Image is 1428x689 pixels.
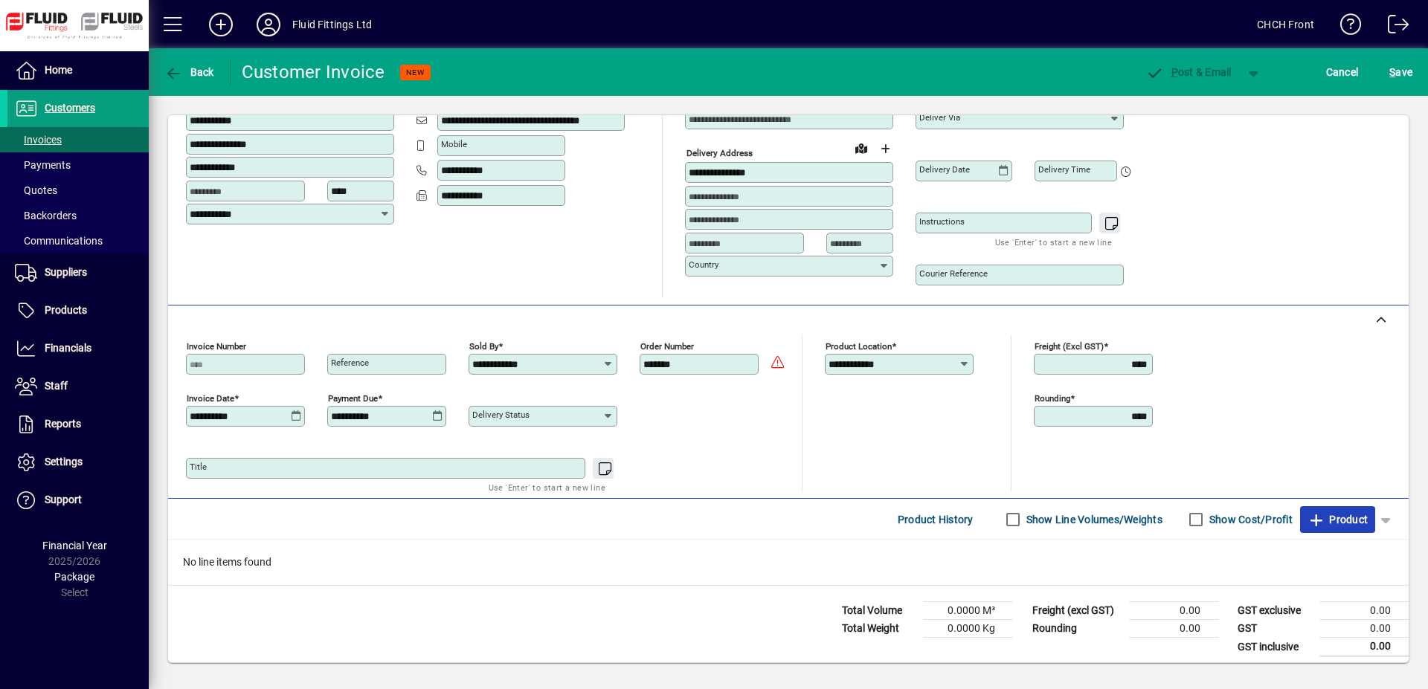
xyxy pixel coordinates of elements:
[1230,620,1319,638] td: GST
[328,393,378,404] mat-label: Payment due
[1257,13,1314,36] div: CHCH Front
[15,134,62,146] span: Invoices
[1319,620,1409,638] td: 0.00
[7,482,149,519] a: Support
[45,304,87,316] span: Products
[1171,66,1178,78] span: P
[161,59,218,85] button: Back
[1025,602,1129,620] td: Freight (excl GST)
[1329,3,1362,51] a: Knowledge Base
[45,494,82,505] span: Support
[45,380,68,392] span: Staff
[1129,620,1218,638] td: 0.00
[15,184,57,196] span: Quotes
[168,540,1409,585] div: No line items found
[187,341,246,352] mat-label: Invoice number
[849,136,873,160] a: View on map
[689,259,718,270] mat-label: Country
[834,602,924,620] td: Total Volume
[1389,66,1395,78] span: S
[1038,164,1090,175] mat-label: Delivery time
[7,292,149,329] a: Products
[54,571,94,583] span: Package
[7,330,149,367] a: Financials
[45,456,83,468] span: Settings
[919,112,960,123] mat-label: Deliver via
[1389,60,1412,84] span: ave
[834,620,924,638] td: Total Weight
[1023,512,1162,527] label: Show Line Volumes/Weights
[1319,602,1409,620] td: 0.00
[441,139,467,149] mat-label: Mobile
[15,210,77,221] span: Backorders
[7,52,149,89] a: Home
[7,127,149,152] a: Invoices
[45,64,72,76] span: Home
[45,102,95,114] span: Customers
[7,152,149,178] a: Payments
[42,540,107,551] span: Financial Year
[919,216,965,227] mat-label: Instructions
[924,620,1013,638] td: 0.0000 Kg
[245,11,292,38] button: Profile
[242,60,385,84] div: Customer Invoice
[1322,59,1363,85] button: Cancel
[1377,3,1409,51] a: Logout
[1145,66,1232,78] span: ost & Email
[7,178,149,203] a: Quotes
[1326,60,1359,84] span: Cancel
[45,418,81,430] span: Reports
[187,393,234,404] mat-label: Invoice date
[1386,59,1416,85] button: Save
[7,228,149,253] a: Communications
[1319,638,1409,656] td: 0.00
[919,164,970,175] mat-label: Delivery date
[898,508,974,531] span: Product History
[892,506,980,533] button: Product History
[469,341,498,352] mat-label: Sold by
[1308,508,1368,531] span: Product
[1035,341,1104,352] mat-label: Freight (excl GST)
[873,137,897,161] button: Choose address
[7,406,149,443] a: Reports
[1230,638,1319,656] td: GST inclusive
[406,68,425,77] span: NEW
[1300,506,1375,533] button: Product
[472,410,530,420] mat-label: Delivery status
[7,203,149,228] a: Backorders
[7,254,149,291] a: Suppliers
[15,159,71,171] span: Payments
[45,266,87,278] span: Suppliers
[190,462,207,472] mat-label: Title
[7,444,149,481] a: Settings
[7,368,149,405] a: Staff
[1206,512,1293,527] label: Show Cost/Profit
[826,341,892,352] mat-label: Product location
[45,342,91,354] span: Financials
[995,233,1112,250] mat-hint: Use 'Enter' to start a new line
[489,479,605,496] mat-hint: Use 'Enter' to start a new line
[640,341,694,352] mat-label: Order number
[1025,620,1129,638] td: Rounding
[1230,602,1319,620] td: GST exclusive
[1035,393,1070,404] mat-label: Rounding
[164,66,214,78] span: Back
[1129,602,1218,620] td: 0.00
[919,268,988,279] mat-label: Courier Reference
[292,13,372,36] div: Fluid Fittings Ltd
[1138,59,1239,85] button: Post & Email
[331,358,369,368] mat-label: Reference
[924,602,1013,620] td: 0.0000 M³
[15,235,103,247] span: Communications
[197,11,245,38] button: Add
[149,59,231,85] app-page-header-button: Back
